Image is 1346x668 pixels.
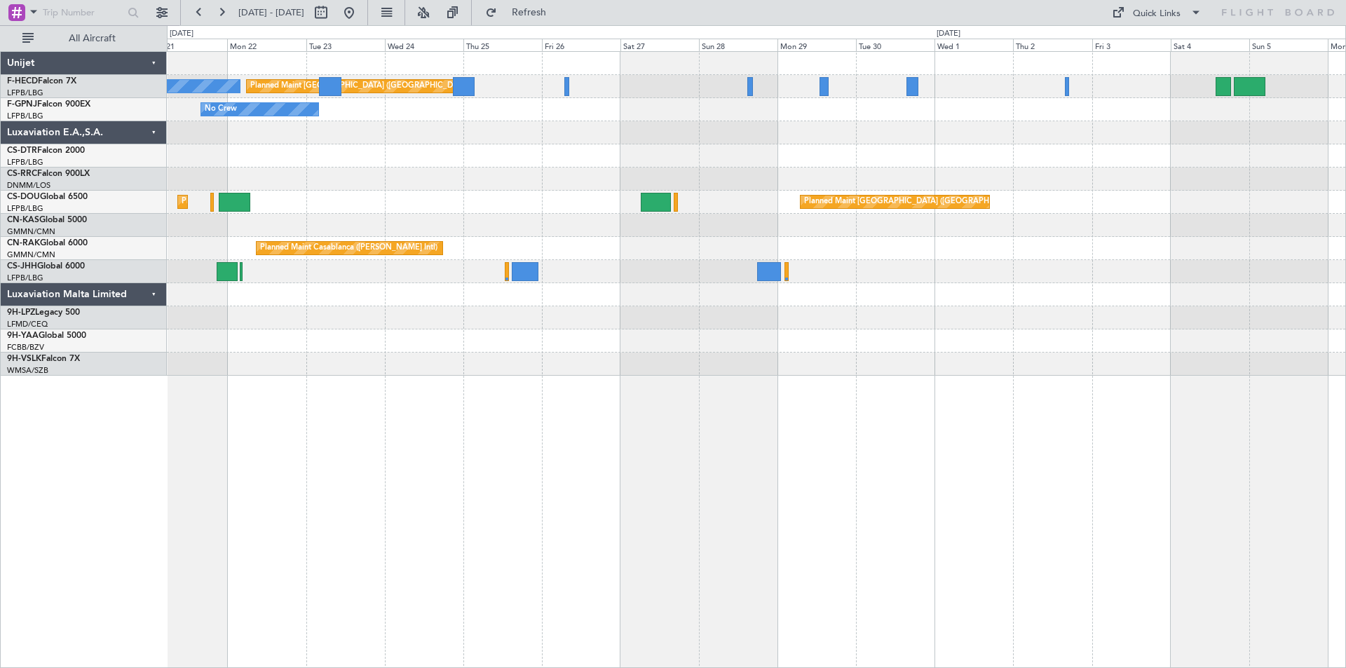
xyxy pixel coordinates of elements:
[1249,39,1328,51] div: Sun 5
[36,34,148,43] span: All Aircraft
[934,39,1013,51] div: Wed 1
[7,239,40,247] span: CN-RAK
[170,28,193,40] div: [DATE]
[7,100,37,109] span: F-GPNJ
[260,238,437,259] div: Planned Maint Casablanca ([PERSON_NAME] Intl)
[182,191,402,212] div: Planned Maint [GEOGRAPHIC_DATA] ([GEOGRAPHIC_DATA])
[7,88,43,98] a: LFPB/LBG
[7,239,88,247] a: CN-RAKGlobal 6000
[7,157,43,168] a: LFPB/LBG
[1105,1,1209,24] button: Quick Links
[7,250,55,260] a: GMMN/CMN
[7,170,90,178] a: CS-RRCFalcon 900LX
[7,319,48,329] a: LFMD/CEQ
[856,39,934,51] div: Tue 30
[7,146,37,155] span: CS-DTR
[7,170,37,178] span: CS-RRC
[7,365,48,376] a: WMSA/SZB
[7,111,43,121] a: LFPB/LBG
[306,39,385,51] div: Tue 23
[250,76,471,97] div: Planned Maint [GEOGRAPHIC_DATA] ([GEOGRAPHIC_DATA])
[149,39,227,51] div: Sun 21
[699,39,777,51] div: Sun 28
[7,332,39,340] span: 9H-YAA
[238,6,304,19] span: [DATE] - [DATE]
[7,226,55,237] a: GMMN/CMN
[7,342,44,353] a: FCBB/BZV
[7,193,40,201] span: CS-DOU
[7,332,86,340] a: 9H-YAAGlobal 5000
[7,308,80,317] a: 9H-LPZLegacy 500
[7,273,43,283] a: LFPB/LBG
[463,39,542,51] div: Thu 25
[1171,39,1249,51] div: Sat 4
[15,27,152,50] button: All Aircraft
[7,308,35,317] span: 9H-LPZ
[937,28,960,40] div: [DATE]
[1013,39,1092,51] div: Thu 2
[227,39,306,51] div: Mon 22
[205,99,237,120] div: No Crew
[777,39,856,51] div: Mon 29
[43,2,123,23] input: Trip Number
[7,146,85,155] a: CS-DTRFalcon 2000
[7,100,90,109] a: F-GPNJFalcon 900EX
[7,203,43,214] a: LFPB/LBG
[500,8,559,18] span: Refresh
[385,39,463,51] div: Wed 24
[7,216,87,224] a: CN-KASGlobal 5000
[479,1,563,24] button: Refresh
[7,77,38,86] span: F-HECD
[7,262,85,271] a: CS-JHHGlobal 6000
[7,180,50,191] a: DNMM/LOS
[7,77,76,86] a: F-HECDFalcon 7X
[7,193,88,201] a: CS-DOUGlobal 6500
[7,355,80,363] a: 9H-VSLKFalcon 7X
[542,39,620,51] div: Fri 26
[804,191,1025,212] div: Planned Maint [GEOGRAPHIC_DATA] ([GEOGRAPHIC_DATA])
[7,216,39,224] span: CN-KAS
[7,262,37,271] span: CS-JHH
[7,355,41,363] span: 9H-VSLK
[1133,7,1181,21] div: Quick Links
[1092,39,1171,51] div: Fri 3
[620,39,699,51] div: Sat 27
